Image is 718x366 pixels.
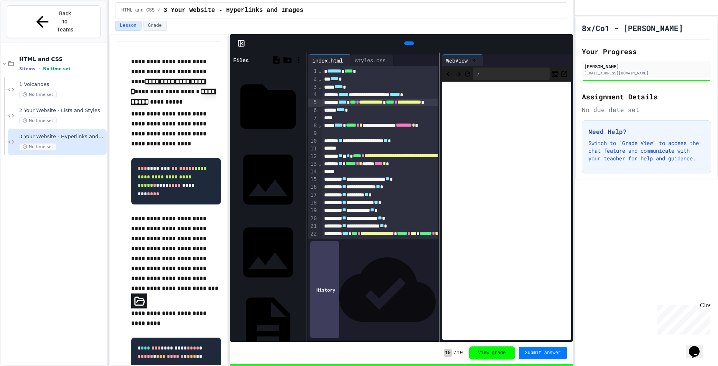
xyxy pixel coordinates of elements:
div: 17 [308,191,318,199]
span: Fold line [318,76,322,82]
div: 5 [308,99,318,106]
h2: Assignment Details [582,91,711,102]
span: 10 [457,350,463,356]
button: Back to Teams [7,5,100,38]
span: Back to Teams [56,10,74,34]
div: 9 [308,130,318,137]
div: 14 [308,168,318,176]
div: WebView [442,54,483,66]
div: [EMAIL_ADDRESS][DOMAIN_NAME] [584,70,709,76]
span: 3 Your Website - Hyperlinks and Images [19,134,105,140]
button: Console [551,69,559,78]
div: 23 [308,238,318,246]
div: styles.css [351,56,389,64]
div: [PERSON_NAME] [584,63,709,70]
span: 2 Your Website - Lists and Styles [19,107,105,114]
div: 3 [308,83,318,91]
h3: Need Help? [588,127,705,136]
span: Fold line [318,68,322,74]
span: 3 Your Website - Hyperlinks and Images [163,6,303,15]
div: 6 [308,107,318,114]
button: Submit Answer [519,347,567,359]
span: Fold line [318,122,322,129]
span: No time set [19,91,57,98]
div: Files [233,56,249,64]
span: Back [445,69,453,78]
p: Switch to "Grade View" to access the chat feature and communicate with your teacher for help and ... [588,139,705,162]
button: Open in new tab [560,69,568,78]
div: 4 [308,91,318,99]
iframe: chat widget [686,335,710,358]
span: Forward [455,69,462,78]
div: Chat with us now!Close [3,3,53,49]
span: / [158,7,160,13]
div: No due date set [582,105,711,114]
iframe: chat widget [654,302,710,335]
span: No time set [19,143,57,150]
div: WebView [442,56,471,64]
div: 10 [308,137,318,145]
span: HTML and CSS [19,56,105,63]
span: Submit Answer [525,350,561,356]
span: 1 Volcanoes [19,81,105,88]
div: 19 [308,207,318,214]
div: 8 [308,122,318,130]
span: No time set [43,66,71,71]
div: 12 [308,153,318,160]
span: / [454,350,456,356]
div: / [473,68,550,80]
span: • [38,66,40,72]
span: Fold line [318,84,322,90]
div: 15 [308,176,318,183]
div: 13 [308,160,318,168]
div: 11 [308,145,318,153]
div: 2 [308,75,318,83]
button: Lesson [115,21,142,31]
div: index.html [308,56,347,64]
button: Refresh [464,69,471,78]
span: No time set [19,117,57,124]
div: 1 [308,68,318,75]
h2: Your Progress [582,46,711,57]
iframe: Web Preview [442,82,571,340]
span: 10 [444,349,452,357]
span: 3 items [19,66,35,71]
div: 16 [308,183,318,191]
span: HTML and CSS [122,7,155,13]
h1: 8x/Co1 - [PERSON_NAME] [582,23,683,33]
button: Grade [143,21,167,31]
div: index.html [308,54,351,66]
div: History [310,241,339,338]
button: View grade [469,346,515,359]
div: 7 [308,114,318,122]
div: 20 [308,215,318,223]
div: 21 [308,223,318,230]
div: styles.css [351,54,394,66]
div: 22 [308,230,318,238]
div: 18 [308,199,318,207]
span: Fold line [318,161,322,167]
